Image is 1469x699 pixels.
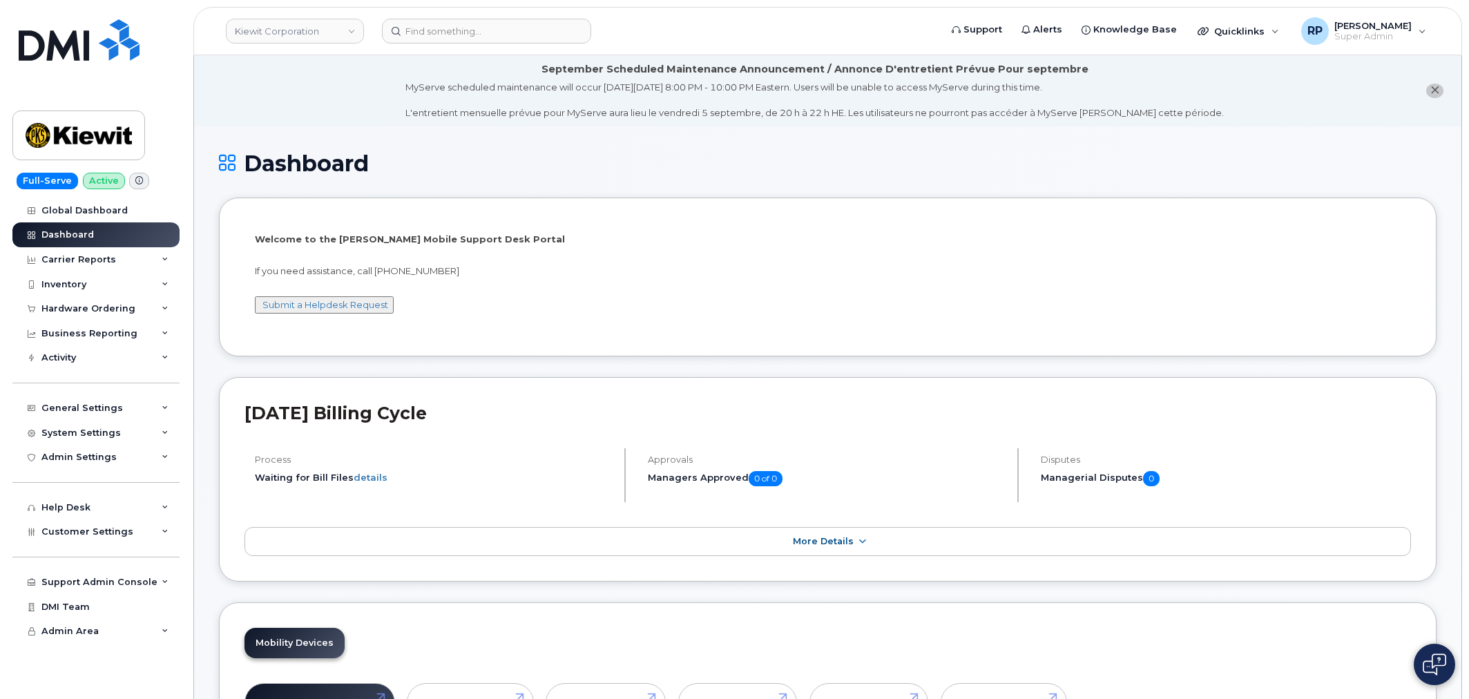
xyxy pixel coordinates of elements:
[262,299,388,310] a: Submit a Helpdesk Request
[244,628,345,658] a: Mobility Devices
[255,296,394,314] button: Submit a Helpdesk Request
[648,471,1006,486] h5: Managers Approved
[1143,471,1160,486] span: 0
[255,454,613,465] h4: Process
[255,233,1401,246] p: Welcome to the [PERSON_NAME] Mobile Support Desk Portal
[793,536,854,546] span: More Details
[648,454,1006,465] h4: Approvals
[244,403,1411,423] h2: [DATE] Billing Cycle
[1041,471,1411,486] h5: Managerial Disputes
[219,151,1437,175] h1: Dashboard
[255,265,1401,278] p: If you need assistance, call [PHONE_NUMBER]
[255,471,613,484] li: Waiting for Bill Files
[541,62,1088,77] div: September Scheduled Maintenance Announcement / Annonce D'entretient Prévue Pour septembre
[1423,653,1446,676] img: Open chat
[749,471,782,486] span: 0 of 0
[1426,84,1443,98] button: close notification
[405,81,1224,119] div: MyServe scheduled maintenance will occur [DATE][DATE] 8:00 PM - 10:00 PM Eastern. Users will be u...
[354,472,387,483] a: details
[1041,454,1411,465] h4: Disputes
